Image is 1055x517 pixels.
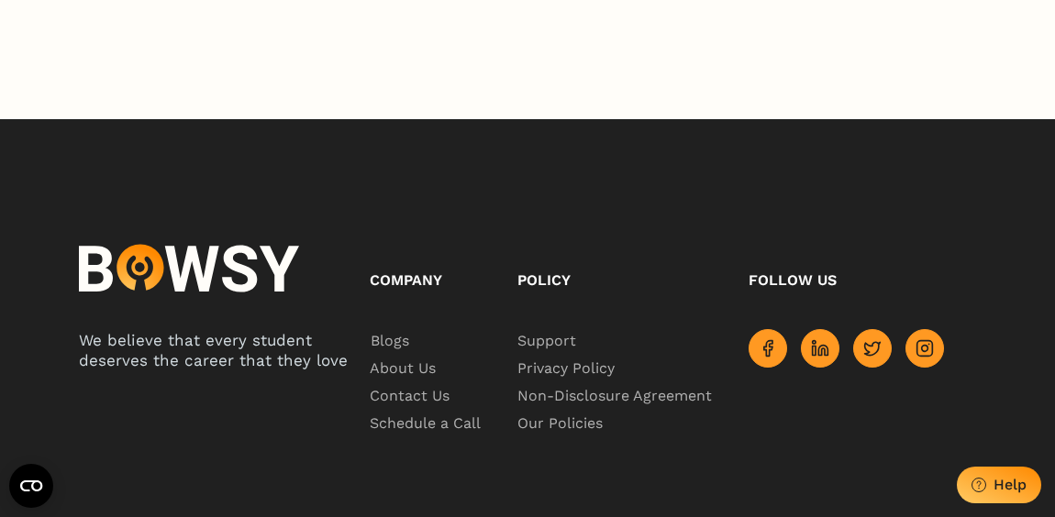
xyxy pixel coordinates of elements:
[517,327,577,355] span: Support
[370,355,481,382] a: About Us
[517,271,571,289] span: Policy
[370,271,442,289] span: Company
[517,410,605,437] span: Our Policies
[517,355,618,382] span: Privacy Policy
[517,410,712,437] a: Our Policies
[79,243,299,293] img: logo
[517,382,712,410] a: Non-Disclosure Agreement
[370,382,452,410] span: Contact Us
[370,382,481,410] a: Contact Us
[79,331,348,369] span: We believe that every student deserves the career that they love
[517,355,712,382] a: Privacy Policy
[749,271,837,289] span: Follow us
[370,327,411,355] span: Blogs
[370,410,481,437] a: Schedule a Call
[9,464,53,508] button: Open CMP widget
[370,327,481,355] a: Blogs
[994,476,1027,493] div: Help
[517,327,712,355] a: Support
[370,355,439,382] span: About Us
[957,467,1041,503] button: Help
